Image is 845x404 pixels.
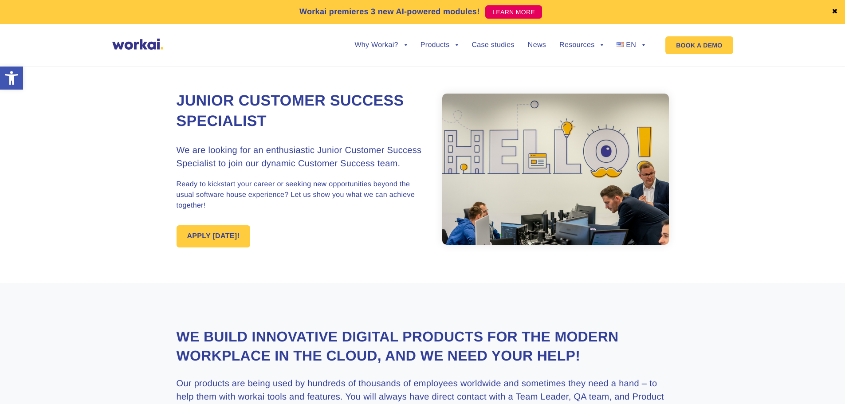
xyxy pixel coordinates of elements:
[832,8,838,16] a: ✖
[177,91,423,132] h1: Junior Customer Success Specialist
[485,5,542,19] a: LEARN MORE
[177,225,251,247] a: APPLY [DATE]!
[626,41,636,49] span: EN
[299,6,480,18] p: Workai premieres 3 new AI-powered modules!
[177,144,423,170] h3: We are looking for an enthusiastic Junior Customer Success Specialist to join our dynamic Custome...
[665,36,733,54] a: BOOK A DEMO
[354,42,407,49] a: Why Workai?
[421,42,459,49] a: Products
[472,42,514,49] a: Case studies
[177,327,669,365] h2: We build innovative digital products for the modern workplace in the Cloud, and we need your help!
[559,42,603,49] a: Resources
[177,179,423,211] p: Ready to kickstart your career or seeking new opportunities beyond the usual software house exper...
[528,42,546,49] a: News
